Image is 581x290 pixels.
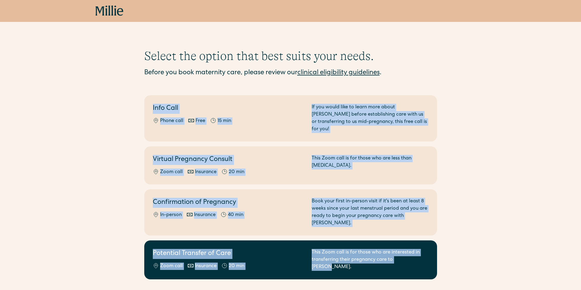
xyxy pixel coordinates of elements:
[153,104,304,114] h2: Info Call
[160,263,183,270] div: Zoom call
[229,169,244,176] div: 20 min
[144,68,437,78] div: Before you book maternity care, please review our .
[144,146,437,184] a: Virtual Pregnancy ConsultZoom callInsurance20 minThis Zoom call is for those who are less than [M...
[194,211,216,219] div: Insurance
[229,263,244,270] div: 20 min
[144,240,437,279] a: Potential Transfer of CareZoom callInsurance20 minThis Zoom call is for those who are interested ...
[312,198,429,227] div: Book your first in-person visit if it's been at least 8 weeks since your last menstrual period an...
[195,117,205,125] div: Free
[144,49,437,63] h1: Select the option that best suits your needs.
[217,117,231,125] div: 15 min
[228,211,243,219] div: 40 min
[195,169,217,176] div: Insurance
[312,104,429,133] div: If you would like to learn more about [PERSON_NAME] before establishing care with us or transferr...
[312,249,429,271] div: This Zoom call is for those who are interested in transferring their pregnancy care to [PERSON_NA...
[160,211,182,219] div: In-person
[153,198,304,208] h2: Confirmation of Pregnancy
[297,70,380,76] a: clinical eligibility guidelines
[160,117,183,125] div: Phone call
[153,155,304,165] h2: Virtual Pregnancy Consult
[160,169,183,176] div: Zoom call
[312,155,429,176] div: This Zoom call is for those who are less than [MEDICAL_DATA].
[153,249,304,259] h2: Potential Transfer of Care
[144,189,437,236] a: Confirmation of PregnancyIn-personInsurance40 minBook your first in-person visit if it's been at ...
[144,95,437,142] a: Info CallPhone callFree15 minIf you would like to learn more about [PERSON_NAME] before establish...
[195,263,217,270] div: Insurance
